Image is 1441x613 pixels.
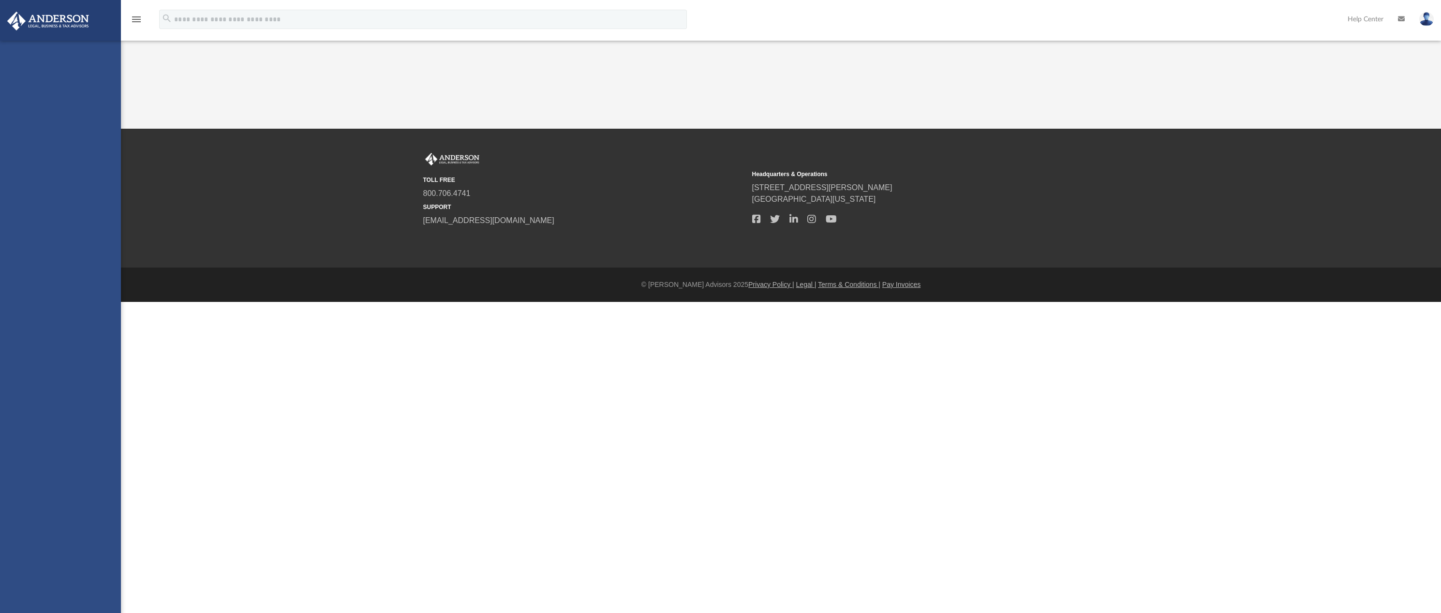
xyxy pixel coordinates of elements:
[131,14,142,25] i: menu
[752,183,892,192] a: [STREET_ADDRESS][PERSON_NAME]
[752,195,876,203] a: [GEOGRAPHIC_DATA][US_STATE]
[423,203,745,211] small: SUPPORT
[423,153,481,165] img: Anderson Advisors Platinum Portal
[131,18,142,25] a: menu
[882,281,921,288] a: Pay Invoices
[423,189,471,197] a: 800.706.4741
[818,281,880,288] a: Terms & Conditions |
[752,170,1074,179] small: Headquarters & Operations
[423,176,745,184] small: TOLL FREE
[162,13,172,24] i: search
[796,281,817,288] a: Legal |
[121,280,1441,290] div: © [PERSON_NAME] Advisors 2025
[1419,12,1434,26] img: User Pic
[423,216,554,224] a: [EMAIL_ADDRESS][DOMAIN_NAME]
[4,12,92,30] img: Anderson Advisors Platinum Portal
[748,281,794,288] a: Privacy Policy |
